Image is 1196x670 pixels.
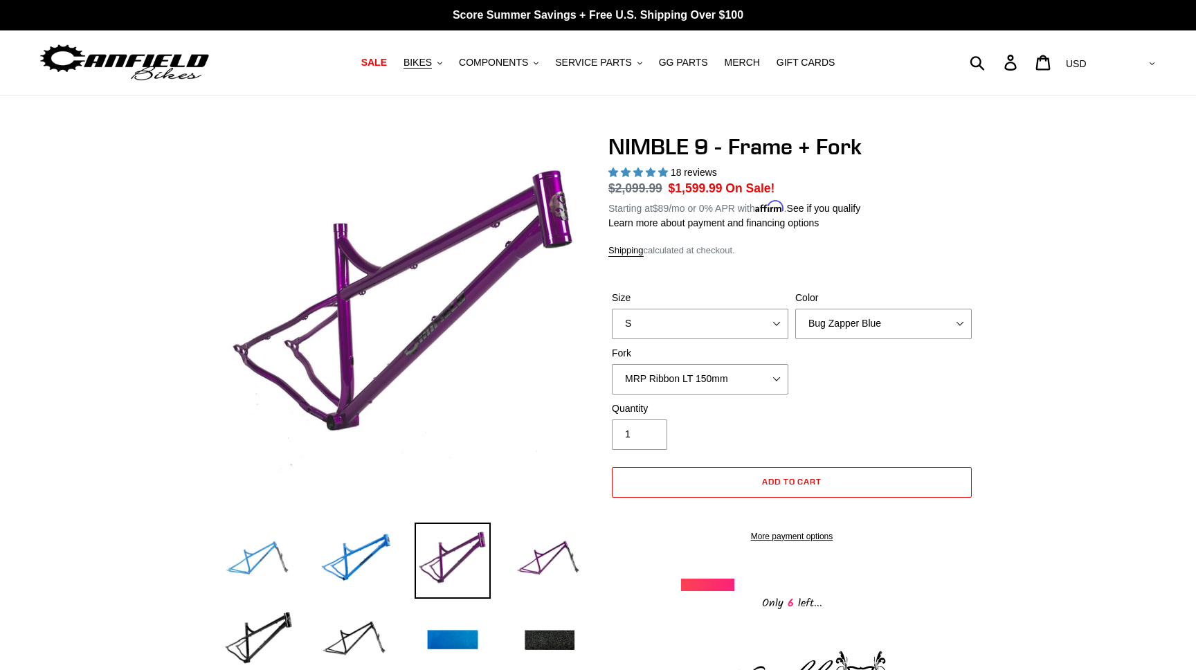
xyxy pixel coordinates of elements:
p: Starting at /mo or 0% APR with . [608,198,860,216]
button: SERVICE PARTS [548,53,649,72]
span: 18 reviews [671,167,717,178]
a: See if you qualify - Learn more about Affirm Financing (opens in modal) [787,203,861,214]
img: Canfield Bikes [38,41,211,84]
button: COMPONENTS [452,53,545,72]
span: $1,599.99 [669,181,723,195]
a: GG PARTS [652,53,715,72]
label: Fork [612,346,788,361]
span: 6 [783,595,798,612]
span: On Sale! [725,179,774,197]
a: MERCH [718,53,767,72]
a: Learn more about payment and financing options [608,217,819,228]
a: More payment options [612,530,972,543]
img: Load image into Gallery viewer, NIMBLE 9 - Frame + Fork [318,523,394,599]
span: 4.89 stars [608,167,671,178]
img: Load image into Gallery viewer, NIMBLE 9 - Frame + Fork [221,523,297,599]
span: BIKES [404,57,432,69]
img: Load image into Gallery viewer, NIMBLE 9 - Frame + Fork [415,523,491,599]
span: GIFT CARDS [777,57,835,69]
span: Affirm [755,201,784,212]
div: Only left... [681,591,903,613]
span: SERVICE PARTS [555,57,631,69]
span: Add to cart [762,476,822,487]
span: MERCH [725,57,760,69]
input: Search [977,47,1013,78]
span: $89 [653,203,669,214]
span: COMPONENTS [459,57,528,69]
label: Color [795,291,972,305]
div: calculated at checkout. [608,244,975,257]
s: $2,099.99 [608,181,662,195]
a: GIFT CARDS [770,53,842,72]
span: GG PARTS [659,57,708,69]
a: SALE [354,53,394,72]
span: SALE [361,57,387,69]
button: Add to cart [612,467,972,498]
button: BIKES [397,53,449,72]
h1: NIMBLE 9 - Frame + Fork [608,134,975,160]
label: Quantity [612,401,788,416]
a: Shipping [608,245,644,257]
label: Size [612,291,788,305]
img: Load image into Gallery viewer, NIMBLE 9 - Frame + Fork [511,523,588,599]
